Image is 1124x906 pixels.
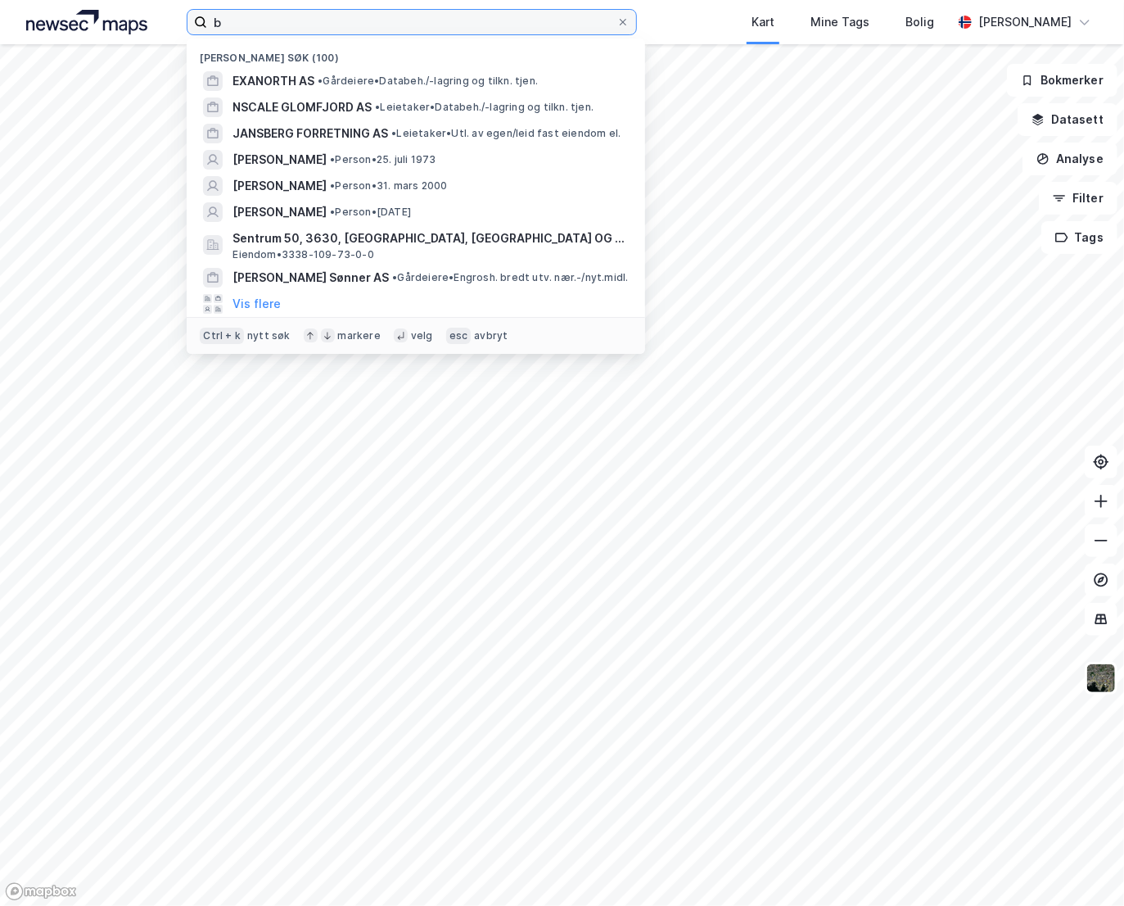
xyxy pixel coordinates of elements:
[391,127,621,140] span: Leietaker • Utl. av egen/leid fast eiendom el.
[232,229,625,248] span: Sentrum 50, 3630, [GEOGRAPHIC_DATA], [GEOGRAPHIC_DATA] OG [GEOGRAPHIC_DATA]
[1007,64,1117,97] button: Bokmerker
[207,10,616,34] input: Søk på adresse, matrikkel, gårdeiere, leietakere eller personer
[200,328,244,344] div: Ctrl + k
[232,248,374,261] span: Eiendom • 3338-109-73-0-0
[5,882,77,901] a: Mapbox homepage
[375,101,380,113] span: •
[318,75,323,87] span: •
[1039,182,1117,215] button: Filter
[1018,103,1117,136] button: Datasett
[232,97,372,117] span: NSCALE GLOMFJORD AS
[232,71,314,91] span: EXANORTH AS
[1041,221,1117,254] button: Tags
[232,124,388,143] span: JANSBERG FORRETNING AS
[978,12,1072,32] div: [PERSON_NAME]
[905,12,934,32] div: Bolig
[330,153,335,165] span: •
[330,179,447,193] span: Person • 31. mars 2000
[330,206,411,219] span: Person • [DATE]
[330,206,335,218] span: •
[232,150,327,170] span: [PERSON_NAME]
[247,329,291,342] div: nytt søk
[391,127,396,139] span: •
[1042,827,1124,906] div: Kontrollprogram for chat
[1042,827,1124,906] iframe: Chat Widget
[26,10,147,34] img: logo.a4113a55bc3d86da70a041830d287a7e.svg
[375,101,594,114] span: Leietaker • Databeh./-lagring og tilkn. tjen.
[187,39,645,68] div: [PERSON_NAME] søk (100)
[392,271,628,284] span: Gårdeiere • Engrosh. bredt utv. nær.-/nyt.midl.
[474,329,508,342] div: avbryt
[752,12,774,32] div: Kart
[338,329,381,342] div: markere
[392,271,397,283] span: •
[232,268,389,288] span: [PERSON_NAME] Sønner AS
[810,12,869,32] div: Mine Tags
[232,176,327,196] span: [PERSON_NAME]
[318,75,538,88] span: Gårdeiere • Databeh./-lagring og tilkn. tjen.
[411,329,433,342] div: velg
[232,202,327,222] span: [PERSON_NAME]
[232,294,281,314] button: Vis flere
[1086,663,1117,694] img: 9k=
[330,179,335,192] span: •
[330,153,436,166] span: Person • 25. juli 1973
[446,328,472,344] div: esc
[1022,143,1117,175] button: Analyse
